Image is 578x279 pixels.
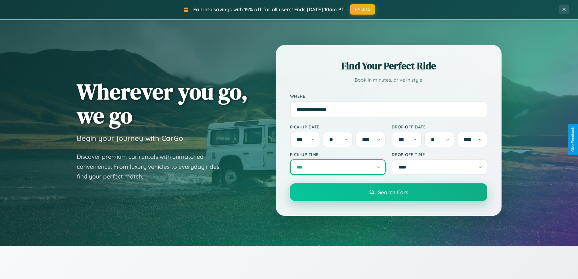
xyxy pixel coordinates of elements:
h1: Wherever you go, we go [77,80,248,128]
span: Search Cars [378,189,408,196]
label: Drop-off Time [392,152,487,157]
p: Book in minutes, drive in style [290,76,487,84]
p: Discover premium car rentals with unmatched convenience. From luxury vehicles to everyday rides, ... [77,152,228,182]
button: Search Cars [290,183,487,201]
label: Pick-up Date [290,124,386,129]
span: Fall into savings with 15% off for all users! Ends [DATE] 10am PT. [193,6,345,12]
label: Where [290,94,487,99]
h2: Find Your Perfect Ride [290,59,487,73]
div: Give Feedback [571,127,575,152]
label: Pick-up Time [290,152,386,157]
h3: Begin your journey with CarGo [77,134,183,143]
label: Drop-off Date [392,124,487,129]
button: FALL15 [350,4,375,15]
